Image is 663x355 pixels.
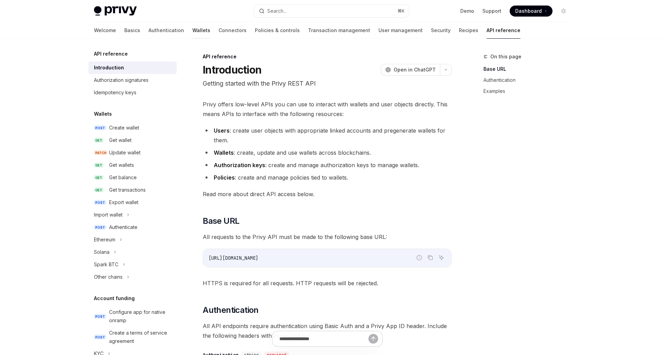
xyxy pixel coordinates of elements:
div: Solana [94,248,109,256]
span: POST [94,314,106,319]
a: PATCHUpdate wallet [88,146,177,159]
button: Send message [368,334,378,344]
a: Examples [483,86,575,97]
span: Authentication [203,305,259,316]
strong: Authorization keys [214,162,265,169]
li: : create, update and use wallets across blockchains. [203,148,452,157]
a: Support [482,8,501,15]
a: Authorization signatures [88,74,177,86]
button: Open in ChatGPT [381,64,440,76]
a: GETGet balance [88,171,177,184]
button: Ask AI [437,253,446,262]
div: Get wallet [109,136,132,144]
div: Configure app for native onramp [109,308,173,325]
span: ⌘ K [397,8,405,14]
div: Authenticate [109,223,137,231]
span: Open in ChatGPT [394,66,436,73]
span: POST [94,200,106,205]
span: All requests to the Privy API must be made to the following base URL: [203,232,452,242]
a: Introduction [88,61,177,74]
button: Search...⌘K [254,5,409,17]
div: Search... [267,7,287,15]
span: Base URL [203,215,239,227]
div: Authorization signatures [94,76,148,84]
span: GET [94,138,104,143]
div: Update wallet [109,148,141,157]
a: Policies & controls [255,22,300,39]
a: Idempotency keys [88,86,177,99]
a: Authentication [148,22,184,39]
img: light logo [94,6,137,16]
a: POSTAuthenticate [88,221,177,233]
div: Introduction [94,64,124,72]
div: Create a terms of service agreement [109,329,173,345]
h5: API reference [94,50,128,58]
span: GET [94,188,104,193]
a: GETGet wallet [88,134,177,146]
li: : create and manage authorization keys to manage wallets. [203,160,452,170]
span: HTTPS is required for all requests. HTTP requests will be rejected. [203,278,452,288]
span: On this page [490,52,521,61]
span: Read more about direct API access below. [203,189,452,199]
a: API reference [487,22,520,39]
button: Copy the contents from the code block [426,253,435,262]
div: Export wallet [109,198,138,207]
a: POSTExport wallet [88,196,177,209]
span: [URL][DOMAIN_NAME] [209,255,258,261]
h5: Wallets [94,110,112,118]
div: Get transactions [109,186,146,194]
a: POSTCreate wallet [88,122,177,134]
div: Other chains [94,273,123,281]
div: Idempotency keys [94,88,136,97]
a: Dashboard [510,6,552,17]
h5: Account funding [94,294,135,303]
span: POST [94,335,106,340]
div: Ethereum [94,236,115,244]
li: : create user objects with appropriate linked accounts and pregenerate wallets for them. [203,126,452,145]
a: POSTCreate a terms of service agreement [88,327,177,347]
a: User management [378,22,423,39]
span: Privy offers low-level APIs you can use to interact with wallets and user objects directly. This ... [203,99,452,119]
div: Create wallet [109,124,139,132]
a: Security [431,22,451,39]
a: Basics [124,22,140,39]
span: GET [94,163,104,168]
div: Get wallets [109,161,134,169]
a: Base URL [483,64,575,75]
span: POST [94,125,106,131]
a: POSTConfigure app for native onramp [88,306,177,327]
p: Getting started with the Privy REST API [203,79,452,88]
li: : create and manage policies tied to wallets. [203,173,452,182]
button: Toggle dark mode [558,6,569,17]
strong: Policies [214,174,235,181]
a: Authentication [483,75,575,86]
a: Recipes [459,22,478,39]
button: Report incorrect code [415,253,424,262]
span: PATCH [94,150,108,155]
a: Wallets [192,22,210,39]
a: Demo [460,8,474,15]
div: Get balance [109,173,137,182]
span: All API endpoints require authentication using Basic Auth and a Privy App ID header. Include the ... [203,321,452,340]
strong: Wallets [214,149,234,156]
div: Spark BTC [94,260,118,269]
strong: Users [214,127,230,134]
div: Import wallet [94,211,123,219]
a: GETGet transactions [88,184,177,196]
a: GETGet wallets [88,159,177,171]
a: Transaction management [308,22,370,39]
span: Dashboard [515,8,542,15]
div: API reference [203,53,452,60]
span: GET [94,175,104,180]
a: Welcome [94,22,116,39]
h1: Introduction [203,64,261,76]
a: Connectors [219,22,247,39]
span: POST [94,225,106,230]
